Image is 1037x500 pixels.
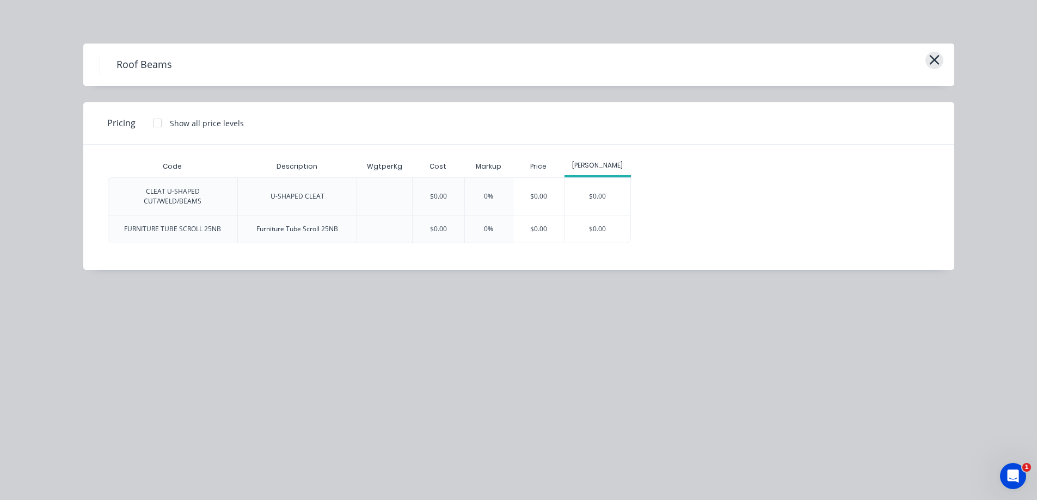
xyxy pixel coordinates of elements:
div: WgtperKg [358,153,411,180]
div: Show all price levels [170,118,244,129]
div: CLEAT U-SHAPED CUT/WELD/BEAMS [117,187,229,206]
div: Markup [464,156,513,177]
div: $0.00 [565,178,630,215]
div: Code [154,153,191,180]
div: Description [268,153,326,180]
div: [PERSON_NAME] [564,161,631,170]
div: Furniture Tube Scroll 25NB [256,224,338,234]
h4: Roof Beams [100,54,188,75]
div: $0.00 [513,215,565,243]
span: 1 [1022,463,1031,472]
div: 0% [484,224,493,234]
div: 0% [484,192,493,201]
div: Price [513,156,565,177]
div: U-SHAPED CLEAT [271,192,324,201]
div: $0.00 [565,215,630,243]
iframe: Intercom live chat [1000,463,1026,489]
div: $0.00 [430,192,447,201]
span: Pricing [107,116,136,129]
div: FURNITURE TUBE SCROLL 25NB [124,224,221,234]
div: $0.00 [430,224,447,234]
div: $0.00 [513,178,565,215]
div: Cost [412,156,464,177]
